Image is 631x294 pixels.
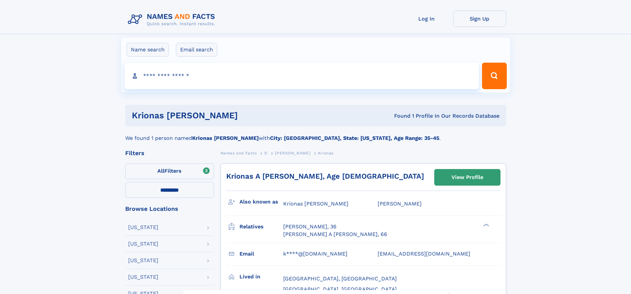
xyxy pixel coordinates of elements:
[400,11,453,27] a: Log In
[128,225,158,230] div: [US_STATE]
[451,170,483,185] div: View Profile
[125,163,214,179] label: Filters
[128,274,158,280] div: [US_STATE]
[132,111,316,120] h1: Krionas [PERSON_NAME]
[128,241,158,247] div: [US_STATE]
[125,63,479,89] input: search input
[221,149,257,157] a: Names and Facts
[275,149,310,157] a: [PERSON_NAME]
[453,11,506,27] a: Sign Up
[283,286,397,292] span: [GEOGRAPHIC_DATA], [GEOGRAPHIC_DATA]
[176,43,217,57] label: Email search
[270,135,439,141] b: City: [GEOGRAPHIC_DATA], State: [US_STATE], Age Range: 35-45
[283,231,387,238] a: [PERSON_NAME] A [PERSON_NAME], 66
[125,126,506,142] div: We found 1 person named with .
[378,201,422,207] span: [PERSON_NAME]
[435,169,500,185] a: View Profile
[128,258,158,263] div: [US_STATE]
[318,151,334,155] span: Krionas
[482,223,490,227] div: ❯
[482,63,506,89] button: Search Button
[264,149,268,157] a: D
[378,251,470,257] span: [EMAIL_ADDRESS][DOMAIN_NAME]
[239,248,283,260] h3: Email
[239,271,283,282] h3: Lived in
[283,275,397,282] span: [GEOGRAPHIC_DATA], [GEOGRAPHIC_DATA]
[239,221,283,232] h3: Relatives
[283,223,337,230] a: [PERSON_NAME], 36
[275,151,310,155] span: [PERSON_NAME]
[226,172,424,180] a: Krionas A [PERSON_NAME], Age [DEMOGRAPHIC_DATA]
[125,150,214,156] div: Filters
[125,206,214,212] div: Browse Locations
[316,112,500,120] div: Found 1 Profile In Our Records Database
[192,135,259,141] b: Krionas [PERSON_NAME]
[239,196,283,207] h3: Also known as
[264,151,268,155] span: D
[127,43,169,57] label: Name search
[283,201,348,207] span: Krionas [PERSON_NAME]
[125,11,221,29] img: Logo Names and Facts
[157,168,164,174] span: All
